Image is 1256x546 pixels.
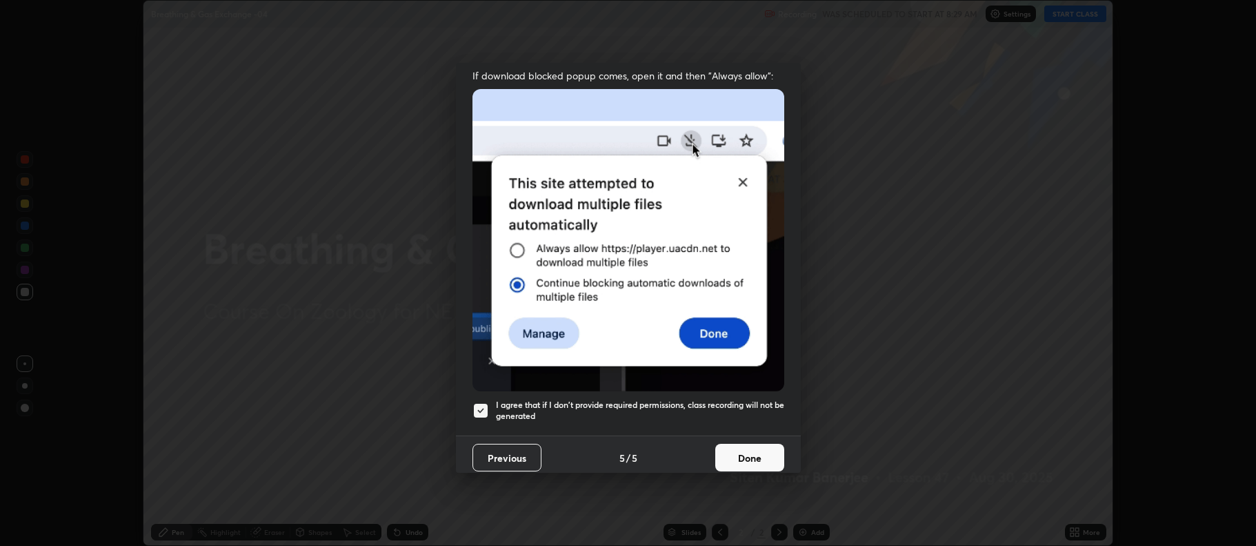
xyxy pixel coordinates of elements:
img: downloads-permission-blocked.gif [472,89,784,391]
span: If download blocked popup comes, open it and then "Always allow": [472,69,784,82]
h4: 5 [619,451,625,465]
h4: / [626,451,630,465]
h5: I agree that if I don't provide required permissions, class recording will not be generated [496,400,784,421]
button: Previous [472,444,541,471]
h4: 5 [632,451,637,465]
button: Done [715,444,784,471]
